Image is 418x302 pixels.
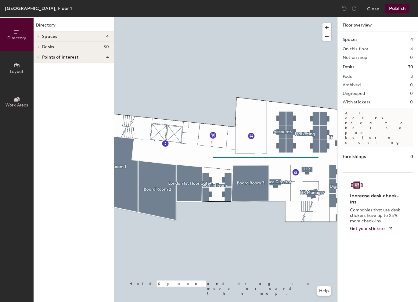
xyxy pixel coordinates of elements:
[350,207,402,224] p: Companies that use desk stickers have up to 25% more check-ins.
[5,5,72,12] div: [GEOGRAPHIC_DATA], Floor 1
[408,64,413,70] h1: 30
[410,91,413,96] h2: 0
[343,47,369,52] h2: On this floor
[338,17,418,31] h1: Floor overview
[367,4,379,13] button: Close
[343,108,413,147] p: All desks need to be in a pod before saving
[106,55,109,60] span: 4
[410,153,413,160] h1: 0
[411,74,413,79] h2: 8
[341,5,348,12] img: Undo
[410,83,413,88] h2: 0
[410,100,413,105] h2: 0
[7,35,26,41] span: Directory
[42,34,57,39] span: Spaces
[343,91,365,96] h2: Ungrouped
[350,180,364,190] img: Sticker logo
[343,64,354,70] h1: Desks
[343,153,366,160] h1: Furnishings
[343,36,357,43] h1: Spaces
[42,55,78,60] span: Points of interest
[385,4,409,13] button: Publish
[350,193,402,205] h4: Increase desk check-ins
[42,45,54,49] span: Desks
[350,226,386,231] span: Get your stickers
[350,226,393,232] a: Get your stickers
[343,83,361,88] h2: Archived
[106,34,109,39] span: 4
[343,74,352,79] h2: Pods
[411,47,413,52] h2: 4
[10,69,24,74] span: Layout
[343,55,367,60] h2: Not on map
[5,102,28,108] span: Work Areas
[317,286,331,296] button: Help
[103,45,109,49] span: 30
[343,100,370,105] h2: With stickers
[410,55,413,60] h2: 0
[351,5,357,12] img: Redo
[34,22,114,31] h1: Directory
[410,36,413,43] h1: 4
